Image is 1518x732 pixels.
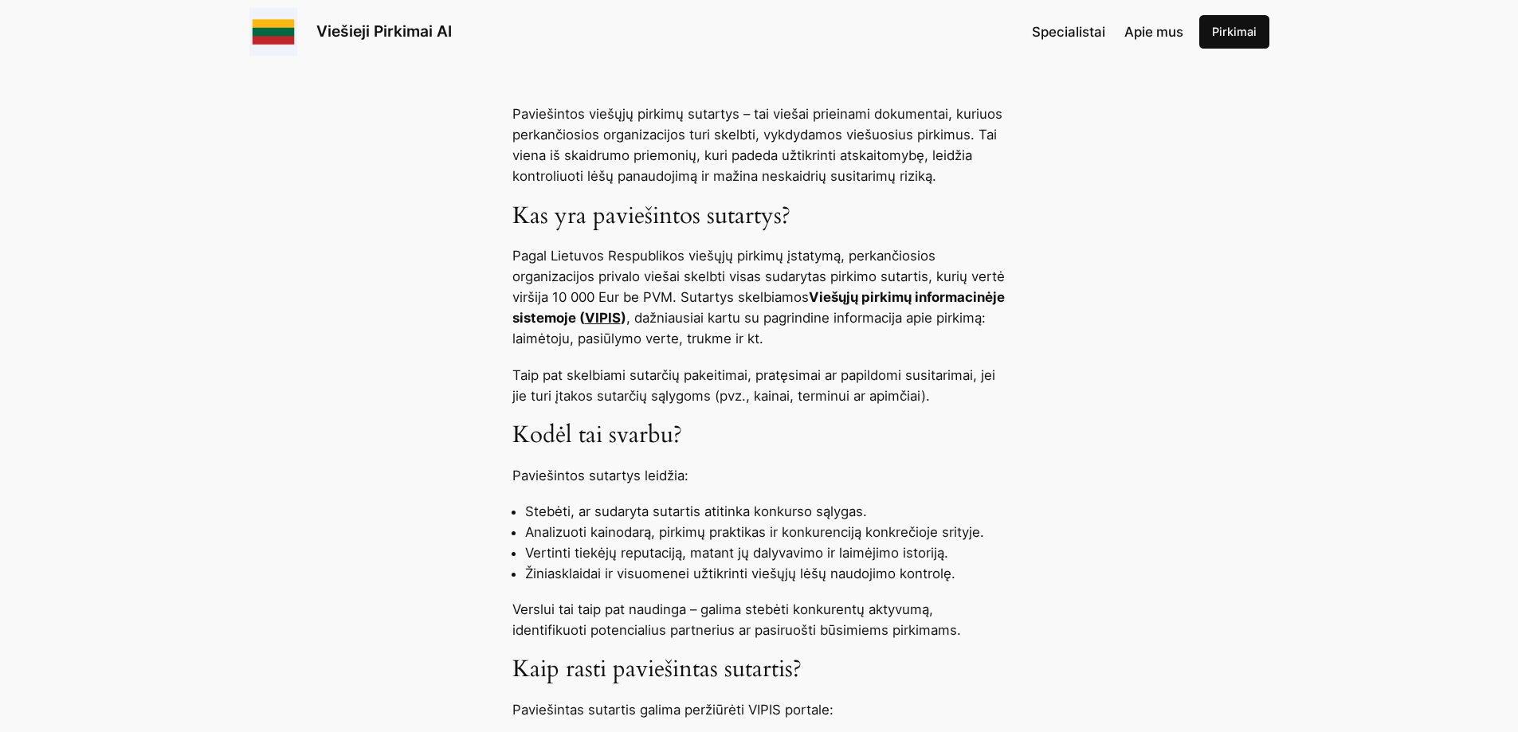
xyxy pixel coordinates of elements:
[525,542,1006,563] li: Vertinti tiekėjų reputaciją, matant jų dalyvavimo ir laimėjimo istoriją.
[512,421,1006,450] h3: Kodėl tai svarbu?
[512,245,1006,349] p: Pagal Lietuvos Respublikos viešųjų pirkimų įstatymą, perkančiosios organizacijos privalo viešai s...
[1124,24,1183,40] span: Apie mus
[512,202,1006,231] h3: Kas yra paviešintos sutartys?
[512,656,1006,684] h3: Kaip rasti paviešintas sutartis?
[512,465,1006,486] p: Paviešintos sutartys leidžia:
[525,522,1006,542] li: Analizuoti kainodarą, pirkimų praktikas ir konkurenciją konkrečioje srityje.
[1124,22,1183,42] a: Apie mus
[1199,15,1269,49] a: Pirkimai
[1032,22,1183,42] nav: Navigation
[525,563,1006,584] li: Žiniasklaidai ir visuomenei užtikrinti viešųjų lėšų naudojimo kontrolę.
[249,8,297,56] img: Viešieji pirkimai logo
[1032,24,1105,40] span: Specialistai
[512,599,1006,640] p: Verslui tai taip pat naudinga – galima stebėti konkurentų aktyvumą, identifikuoti potencialius pa...
[512,365,1006,406] p: Taip pat skelbiami sutarčių pakeitimai, pratęsimai ar papildomi susitarimai, jei jie turi įtakos ...
[512,104,1006,186] p: Paviešintos viešųjų pirkimų sutartys – tai viešai prieinami dokumentai, kuriuos perkančiosios org...
[525,501,1006,522] li: Stebėti, ar sudaryta sutartis atitinka konkurso sąlygas.
[1032,22,1105,42] a: Specialistai
[585,310,621,326] a: VIPIS
[512,699,1006,720] p: Paviešintas sutartis galima peržiūrėti VIPIS portale:
[316,22,452,41] a: Viešieji Pirkimai AI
